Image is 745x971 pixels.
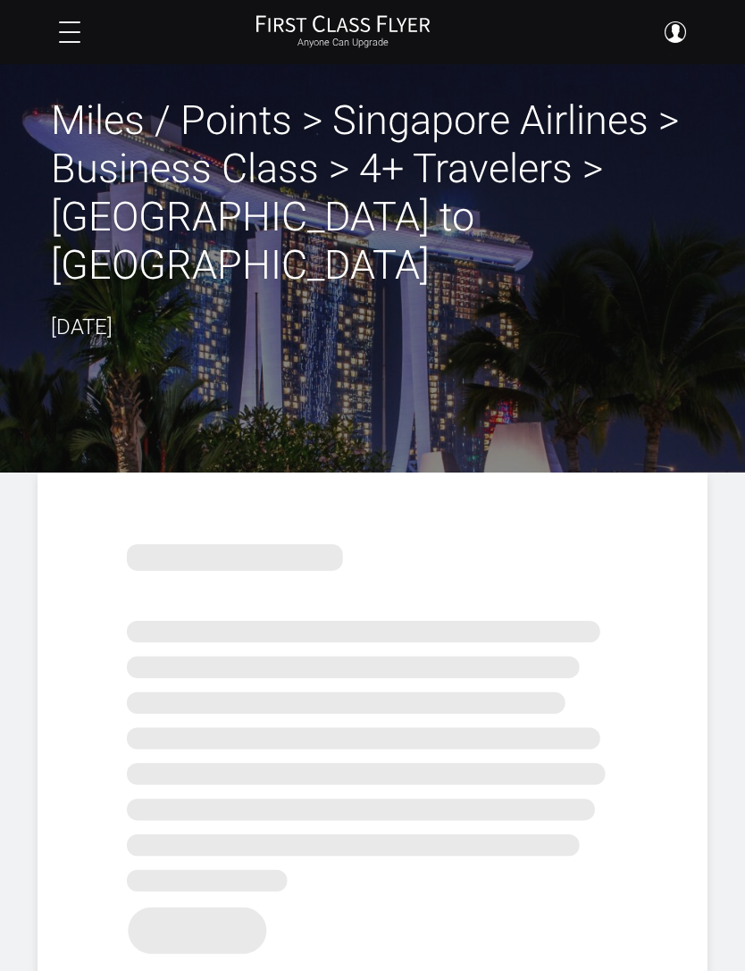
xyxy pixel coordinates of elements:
time: [DATE] [51,314,113,339]
img: First Class Flyer [255,14,431,33]
small: Anyone Can Upgrade [255,37,431,49]
img: summary_mobile.svg [127,544,618,958]
h2: Miles / Points > Singapore Airlines > Business Class > 4+ Travelers > [GEOGRAPHIC_DATA] to [GEOGR... [51,96,694,289]
a: First Class FlyerAnyone Can Upgrade [255,14,431,50]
